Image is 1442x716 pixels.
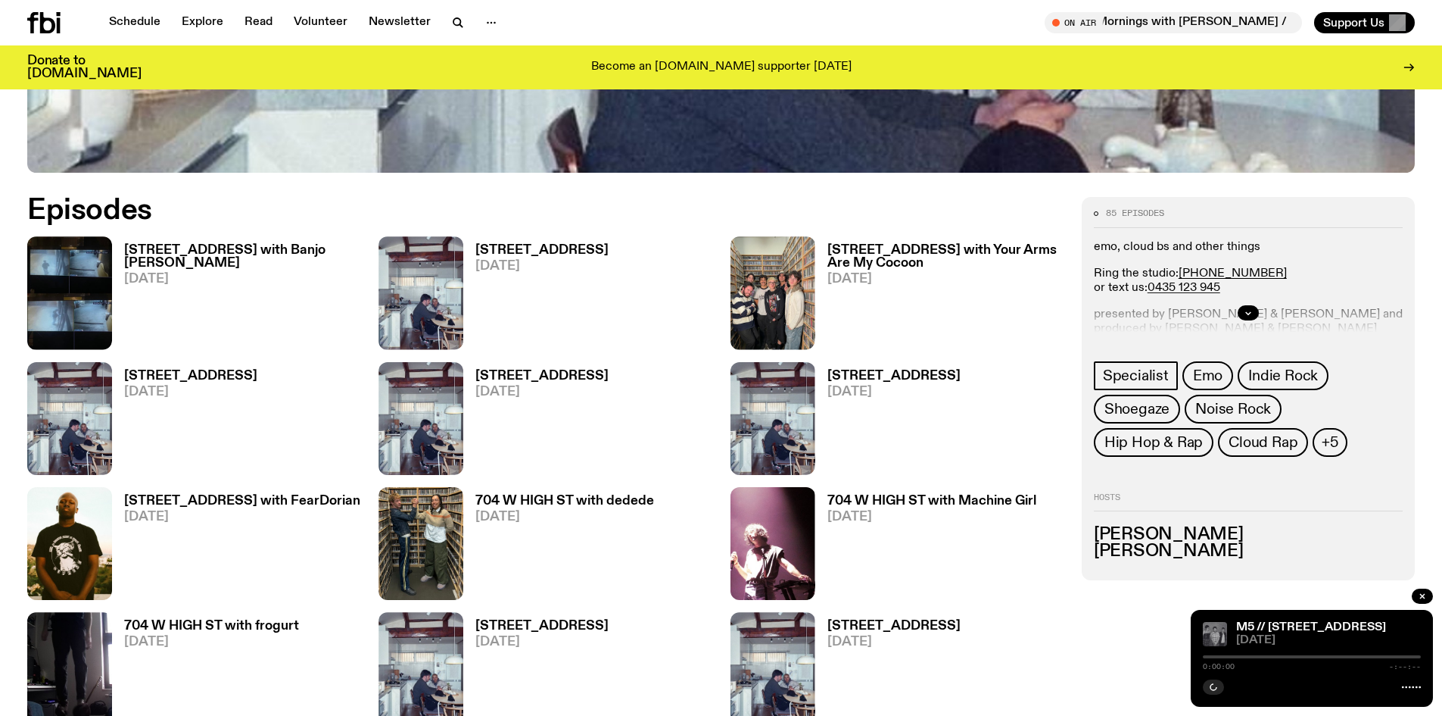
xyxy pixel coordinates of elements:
[378,236,463,349] img: Pat sits at a dining table with his profile facing the camera. Rhea sits to his left facing the c...
[1229,434,1297,451] span: Cloud Rap
[1322,434,1338,451] span: +5
[1314,12,1415,33] button: Support Us
[235,12,282,33] a: Read
[1203,663,1235,671] span: 0:00:00
[1094,267,1403,295] p: Ring the studio: or text us:
[1104,434,1203,451] span: Hip Hop & Rap
[1193,367,1222,384] span: Emo
[1238,361,1328,390] a: Indie Rock
[475,620,609,633] h3: [STREET_ADDRESS]
[1103,367,1169,384] span: Specialist
[475,260,609,273] span: [DATE]
[27,55,142,80] h3: Donate to [DOMAIN_NAME]
[112,370,257,475] a: [STREET_ADDRESS][DATE]
[1094,493,1403,511] h2: Hosts
[124,273,360,286] span: [DATE]
[1045,12,1302,33] button: On AirMornings with [PERSON_NAME] / the return of the feral
[815,244,1064,349] a: [STREET_ADDRESS] with Your Arms Are My Cocoon[DATE]
[124,495,360,508] h3: [STREET_ADDRESS] with FearDorian
[1104,401,1169,417] span: Shoegaze
[730,236,815,349] img: Artist Your Arms Are My Cocoon in the fbi music library
[1236,621,1386,633] a: M5 // [STREET_ADDRESS]
[1182,361,1233,390] a: Emo
[27,362,112,475] img: Pat sits at a dining table with his profile facing the camera. Rhea sits to his left facing the c...
[475,511,654,524] span: [DATE]
[100,12,170,33] a: Schedule
[827,636,961,649] span: [DATE]
[1323,16,1384,30] span: Support Us
[1094,527,1403,543] h3: [PERSON_NAME]
[463,370,609,475] a: [STREET_ADDRESS][DATE]
[1094,240,1403,255] p: emo, cloud bs and other things
[124,620,299,633] h3: 704 W HIGH ST with frogurt
[124,511,360,524] span: [DATE]
[1236,635,1421,646] span: [DATE]
[1094,395,1180,424] a: Shoegaze
[827,244,1064,270] h3: [STREET_ADDRESS] with Your Arms Are My Cocoon
[827,386,961,399] span: [DATE]
[475,244,609,257] h3: [STREET_ADDRESS]
[475,636,609,649] span: [DATE]
[378,362,463,475] img: Pat sits at a dining table with his profile facing the camera. Rhea sits to his left facing the c...
[1313,428,1347,457] button: +5
[1179,267,1287,280] a: [PHONE_NUMBER]
[1248,367,1318,384] span: Indie Rock
[475,386,609,399] span: [DATE]
[827,273,1064,286] span: [DATE]
[112,244,360,349] a: [STREET_ADDRESS] with Banjo [PERSON_NAME][DATE]
[285,12,357,33] a: Volunteer
[827,511,1036,524] span: [DATE]
[124,244,360,270] h3: [STREET_ADDRESS] with Banjo [PERSON_NAME]
[475,495,654,508] h3: 704 W HIGH ST with dedede
[112,495,360,600] a: [STREET_ADDRESS] with FearDorian[DATE]
[124,636,299,649] span: [DATE]
[475,370,609,383] h3: [STREET_ADDRESS]
[815,495,1036,600] a: 704 W HIGH ST with Machine Girl[DATE]
[1094,361,1178,390] a: Specialist
[730,362,815,475] img: Pat sits at a dining table with his profile facing the camera. Rhea sits to his left facing the c...
[463,495,654,600] a: 704 W HIGH ST with dedede[DATE]
[27,197,946,224] h2: Episodes
[1094,543,1403,560] h3: [PERSON_NAME]
[124,370,257,383] h3: [STREET_ADDRESS]
[1389,663,1421,671] span: -:--:--
[1106,209,1164,217] span: 85 episodes
[827,620,961,633] h3: [STREET_ADDRESS]
[1195,401,1271,417] span: Noise Rock
[1185,395,1282,424] a: Noise Rock
[1148,282,1220,294] a: 0435 123 945
[463,244,609,349] a: [STREET_ADDRESS][DATE]
[591,61,852,74] p: Become an [DOMAIN_NAME] supporter [DATE]
[360,12,440,33] a: Newsletter
[124,386,257,399] span: [DATE]
[815,370,961,475] a: [STREET_ADDRESS][DATE]
[827,495,1036,508] h3: 704 W HIGH ST with Machine Girl
[1218,428,1308,457] a: Cloud Rap
[173,12,232,33] a: Explore
[827,370,961,383] h3: [STREET_ADDRESS]
[1094,428,1213,457] a: Hip Hop & Rap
